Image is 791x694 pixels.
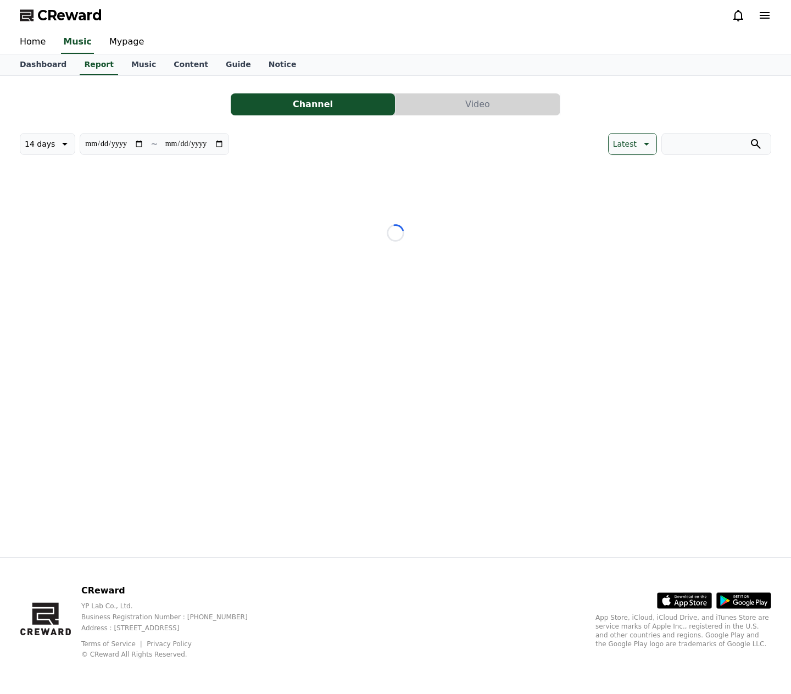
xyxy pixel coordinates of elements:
[81,624,265,632] p: Address : [STREET_ADDRESS]
[11,54,75,75] a: Dashboard
[80,54,118,75] a: Report
[260,54,305,75] a: Notice
[81,640,144,648] a: Terms of Service
[37,7,102,24] span: CReward
[231,93,395,115] button: Channel
[165,54,217,75] a: Content
[20,7,102,24] a: CReward
[217,54,260,75] a: Guide
[61,31,94,54] a: Music
[20,133,75,155] button: 14 days
[25,136,55,152] p: 14 days
[11,31,54,54] a: Home
[147,640,192,648] a: Privacy Policy
[122,54,165,75] a: Music
[81,613,265,621] p: Business Registration Number : [PHONE_NUMBER]
[101,31,153,54] a: Mypage
[81,602,265,610] p: YP Lab Co., Ltd.
[595,613,771,648] p: App Store, iCloud, iCloud Drive, and iTunes Store are service marks of Apple Inc., registered in ...
[231,93,396,115] a: Channel
[81,650,265,659] p: © CReward All Rights Reserved.
[396,93,560,115] button: Video
[151,137,158,151] p: ~
[608,133,657,155] button: Latest
[81,584,265,597] p: CReward
[613,136,637,152] p: Latest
